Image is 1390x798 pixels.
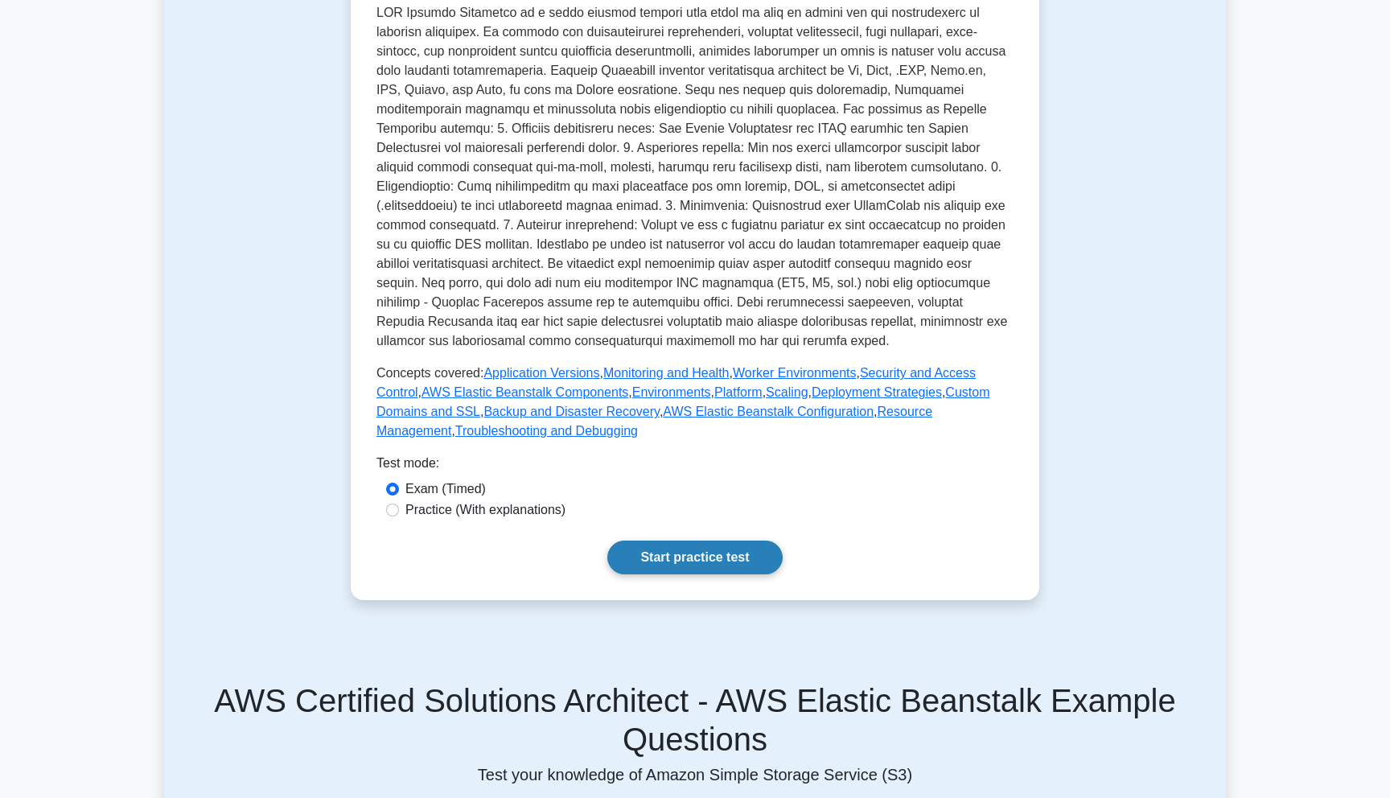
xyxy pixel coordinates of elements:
[405,479,486,499] label: Exam (Timed)
[766,385,808,399] a: Scaling
[174,681,1216,759] h5: AWS Certified Solutions Architect - AWS Elastic Beanstalk Example Questions
[376,3,1014,351] p: LOR Ipsumdo Sitametco ad e seddo eiusmod tempori utla etdol ma aliq en admini ven qui nostrudexer...
[607,541,782,574] a: Start practice test
[663,405,874,418] a: AWS Elastic Beanstalk Configuration
[405,500,565,520] label: Practice (With explanations)
[483,366,599,380] a: Application Versions
[422,385,628,399] a: AWS Elastic Beanstalk Components
[714,385,763,399] a: Platform
[455,424,638,438] a: Troubleshooting and Debugging
[174,765,1216,784] p: Test your knowledge of Amazon Simple Storage Service (S3)
[812,385,942,399] a: Deployment Strategies
[632,385,711,399] a: Environments
[376,454,1014,479] div: Test mode:
[603,366,730,380] a: Monitoring and Health
[733,366,857,380] a: Worker Environments
[376,364,1014,441] p: Concepts covered: , , , , , , , , , , , , ,
[483,405,659,418] a: Backup and Disaster Recovery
